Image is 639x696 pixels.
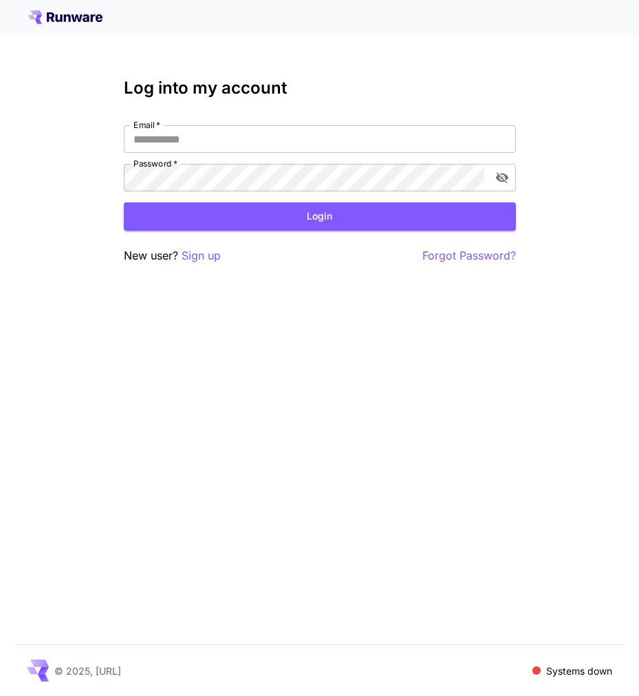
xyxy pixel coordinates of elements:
h3: Log into my account [124,78,516,98]
button: toggle password visibility [490,165,515,190]
label: Password [133,158,177,169]
p: © 2025, [URL] [54,664,121,678]
button: Sign up [182,247,221,264]
label: Email [133,119,160,131]
p: New user? [124,247,221,264]
p: Systems down [546,664,612,678]
button: Forgot Password? [422,247,516,264]
button: Login [124,202,516,231]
